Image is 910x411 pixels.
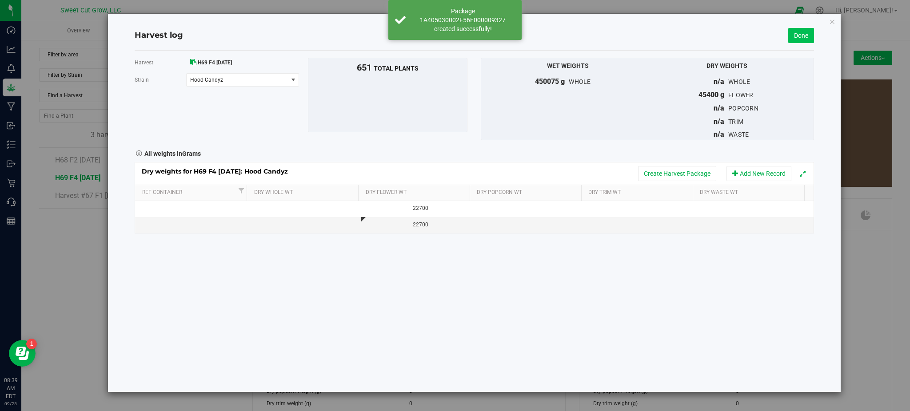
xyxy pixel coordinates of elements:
span: 450075 g [535,77,565,86]
iframe: Resource center unread badge [26,339,37,349]
a: Dry Waste Wt [700,189,801,196]
a: Dry Whole Wt [254,189,355,196]
span: Dry Weights [706,62,747,69]
button: Create Harvest Package [638,166,716,181]
a: Dry Trim Wt [588,189,689,196]
a: Dry Flower Wt [366,189,467,196]
span: H69 F4 [DATE] [198,59,232,66]
iframe: Resource center [9,340,36,367]
span: n/a [714,77,724,86]
span: Wet Weights [547,62,589,69]
span: Dry weights for H69 F4 [DATE]: Hood Candyz [142,167,297,175]
span: whole [728,78,750,85]
span: trim [728,118,743,125]
a: Ref Container [142,189,236,196]
span: 45400 g [698,91,724,99]
div: Package 1A405030002F56E000009327 created successfully! [411,7,515,33]
span: Grams [182,150,201,157]
button: Expand [796,167,809,180]
button: Add New Record [726,166,791,181]
div: Please record waste in the action menu. [706,218,813,232]
span: n/a [714,130,724,138]
span: flower [728,91,754,99]
span: Strain [135,77,149,83]
strong: All weights in [144,147,201,158]
div: Please record waste in the action menu. [706,202,813,215]
span: whole [569,78,591,85]
div: 22700 [367,204,474,213]
span: Harvest [135,59,153,66]
a: Done [788,28,814,43]
a: Filter [236,185,247,196]
span: total plants [374,65,419,72]
span: 651 [357,62,371,73]
h4: Harvest log [135,30,183,41]
span: n/a [714,104,724,112]
span: select [287,74,299,86]
span: n/a [714,117,724,126]
div: 22700 [367,221,474,229]
span: popcorn [728,105,758,112]
a: Dry Popcorn Wt [477,189,578,196]
span: Hood Candyz [190,77,280,83]
span: waste [728,131,749,138]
